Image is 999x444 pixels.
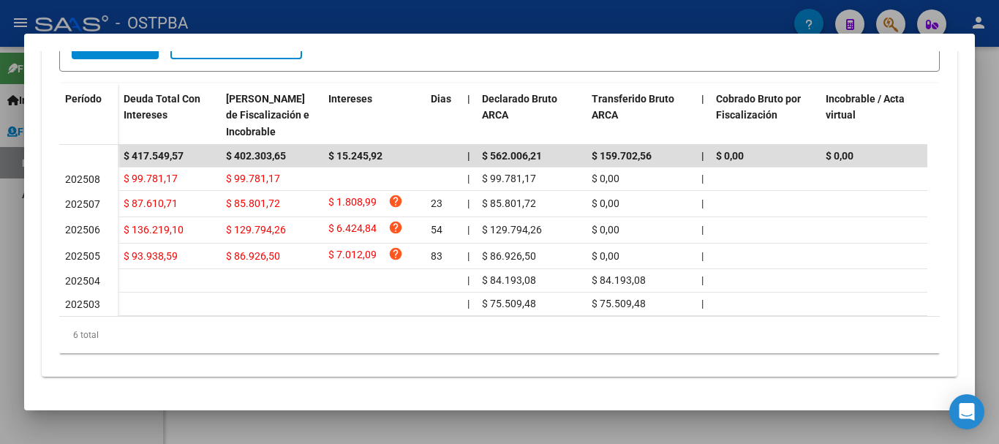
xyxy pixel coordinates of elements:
[467,93,470,105] span: |
[124,197,178,209] span: $ 87.610,71
[476,83,586,148] datatable-header-cell: Declarado Bruto ARCA
[467,250,470,262] span: |
[826,93,905,121] span: Incobrable / Acta virtual
[592,173,619,184] span: $ 0,00
[467,173,470,184] span: |
[65,298,100,310] span: 202503
[461,83,476,148] datatable-header-cell: |
[85,38,146,51] span: Buscar
[592,197,619,209] span: $ 0,00
[482,298,536,309] span: $ 75.509,48
[431,250,442,262] span: 83
[226,173,280,184] span: $ 99.781,17
[592,298,646,309] span: $ 75.509,48
[701,274,704,286] span: |
[65,250,100,262] span: 202505
[65,224,100,236] span: 202506
[323,83,425,148] datatable-header-cell: Intereses
[431,197,442,209] span: 23
[226,224,286,236] span: $ 129.794,26
[482,150,542,162] span: $ 562.006,21
[701,224,704,236] span: |
[467,150,470,162] span: |
[388,220,403,235] i: help
[65,173,100,185] span: 202508
[124,93,200,121] span: Deuda Total Con Intereses
[820,83,930,148] datatable-header-cell: Incobrable / Acta virtual
[482,173,536,184] span: $ 99.781,17
[220,83,323,148] datatable-header-cell: Deuda Bruta Neto de Fiscalización e Incobrable
[59,317,940,353] div: 6 total
[701,173,704,184] span: |
[710,83,820,148] datatable-header-cell: Cobrado Bruto por Fiscalización
[328,247,377,266] span: $ 7.012,09
[328,220,377,240] span: $ 6.424,84
[701,250,704,262] span: |
[467,224,470,236] span: |
[592,150,652,162] span: $ 159.702,56
[226,250,280,262] span: $ 86.926,50
[482,197,536,209] span: $ 85.801,72
[701,93,704,105] span: |
[701,197,704,209] span: |
[124,224,184,236] span: $ 136.219,10
[124,150,184,162] span: $ 417.549,57
[124,250,178,262] span: $ 93.938,59
[226,93,309,138] span: [PERSON_NAME] de Fiscalización e Incobrable
[467,274,470,286] span: |
[695,83,710,148] datatable-header-cell: |
[482,93,557,121] span: Declarado Bruto ARCA
[328,194,377,214] span: $ 1.808,99
[701,298,704,309] span: |
[592,250,619,262] span: $ 0,00
[226,197,280,209] span: $ 85.801,72
[431,224,442,236] span: 54
[65,93,102,105] span: Período
[482,250,536,262] span: $ 86.926,50
[431,93,451,105] span: Dias
[482,274,536,286] span: $ 84.193,08
[467,298,470,309] span: |
[592,93,674,121] span: Transferido Bruto ARCA
[328,150,382,162] span: $ 15.245,92
[482,224,542,236] span: $ 129.794,26
[388,247,403,261] i: help
[124,173,178,184] span: $ 99.781,17
[592,274,646,286] span: $ 84.193,08
[716,93,801,121] span: Cobrado Bruto por Fiscalización
[592,224,619,236] span: $ 0,00
[118,83,220,148] datatable-header-cell: Deuda Total Con Intereses
[65,198,100,210] span: 202507
[388,194,403,208] i: help
[65,275,100,287] span: 202504
[59,83,118,145] datatable-header-cell: Período
[701,150,704,162] span: |
[328,93,372,105] span: Intereses
[184,38,289,51] span: Borrar Filtros
[826,150,853,162] span: $ 0,00
[425,83,461,148] datatable-header-cell: Dias
[716,150,744,162] span: $ 0,00
[226,150,286,162] span: $ 402.303,65
[586,83,695,148] datatable-header-cell: Transferido Bruto ARCA
[949,394,984,429] div: Open Intercom Messenger
[467,197,470,209] span: |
